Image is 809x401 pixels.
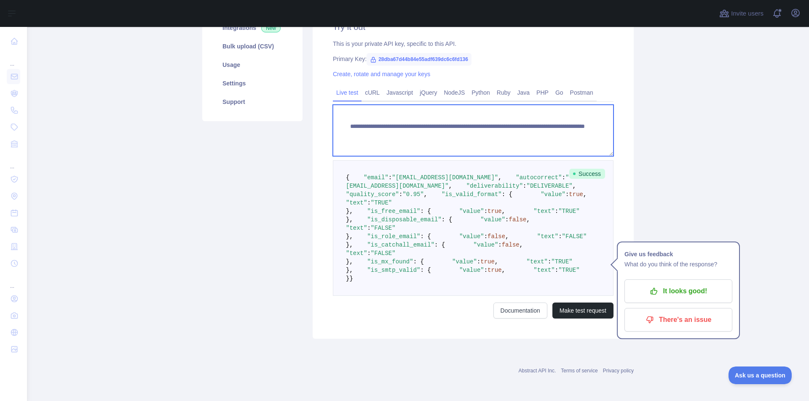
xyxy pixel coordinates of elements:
a: cURL [362,86,383,99]
span: : [388,174,392,181]
span: "TRUE" [558,208,579,215]
span: New [261,24,281,32]
a: NodeJS [440,86,468,99]
span: true [488,208,502,215]
span: }, [346,258,353,265]
span: : [505,216,509,223]
span: , [527,216,530,223]
span: , [502,208,505,215]
a: Abstract API Inc. [519,368,556,374]
span: "is_catchall_email" [367,242,434,248]
span: "text" [533,208,555,215]
span: : { [420,233,431,240]
span: : [367,250,370,257]
span: "value" [459,233,484,240]
span: : { [420,267,431,274]
span: "text" [533,267,555,274]
span: "is_smtp_valid" [367,267,420,274]
span: "text" [346,225,367,231]
span: Invite users [731,9,763,19]
span: : { [420,208,431,215]
p: It looks good! [631,284,726,298]
span: "email" [364,174,388,181]
span: }, [346,233,353,240]
a: jQuery [416,86,440,99]
span: }, [346,267,353,274]
a: Settings [212,74,292,93]
span: "text" [537,233,558,240]
span: "is_mx_found" [367,258,413,265]
div: This is your private API key, specific to this API. [333,40,613,48]
a: Bulk upload (CSV) [212,37,292,56]
a: Support [212,93,292,111]
span: true [480,258,495,265]
p: There's an issue [631,313,726,327]
span: , [502,267,505,274]
span: "[EMAIL_ADDRESS][DOMAIN_NAME]" [392,174,498,181]
span: , [424,191,427,198]
span: , [449,183,452,189]
button: Invite users [718,7,765,20]
span: "FALSE" [371,250,396,257]
span: false [488,233,505,240]
span: : [484,233,488,240]
span: "value" [480,216,505,223]
a: Python [468,86,493,99]
h2: Try it out [333,21,613,33]
span: : [477,258,480,265]
span: : [548,258,551,265]
a: Javascript [383,86,416,99]
span: "value" [474,242,498,248]
a: PHP [533,86,552,99]
button: Make test request [552,303,613,319]
span: "FALSE" [371,225,396,231]
span: : [555,267,558,274]
h1: Give us feedback [624,249,732,259]
span: : [367,225,370,231]
button: It looks good! [624,279,732,303]
div: ... [7,153,20,170]
span: 28dba67d44b84e55adf639dc6c6fd136 [367,53,471,66]
a: Usage [212,56,292,74]
span: "TRUE" [371,199,392,206]
span: "FALSE" [562,233,587,240]
span: , [583,191,587,198]
span: : [399,191,402,198]
a: Privacy policy [603,368,634,374]
a: Terms of service [561,368,597,374]
span: "value" [459,267,484,274]
p: What do you think of the response? [624,259,732,269]
span: "TRUE" [558,267,579,274]
span: "0.95" [402,191,423,198]
span: "is_valid_format" [442,191,502,198]
div: ... [7,273,20,289]
span: : [558,233,562,240]
span: : { [413,258,424,265]
span: }, [346,242,353,248]
span: "DELIVERABLE" [526,183,572,189]
span: "quality_score" [346,191,399,198]
span: : [484,267,488,274]
a: Documentation [493,303,547,319]
span: "text" [346,199,367,206]
span: false [502,242,520,248]
span: , [505,233,509,240]
span: : { [434,242,445,248]
a: Ruby [493,86,514,99]
span: "is_free_email" [367,208,420,215]
span: true [569,191,583,198]
span: "TRUE" [551,258,572,265]
span: "is_disposable_email" [367,216,441,223]
span: , [498,174,501,181]
span: : [523,183,526,189]
a: Integrations New [212,19,292,37]
span: { [346,174,349,181]
span: }, [346,216,353,223]
span: "is_role_email" [367,233,420,240]
span: , [520,242,523,248]
a: Live test [333,86,362,99]
span: : [555,208,558,215]
span: "value" [541,191,565,198]
a: Go [552,86,567,99]
a: Postman [567,86,597,99]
